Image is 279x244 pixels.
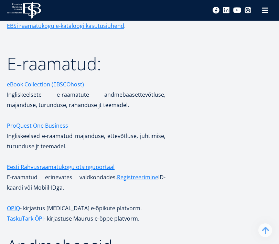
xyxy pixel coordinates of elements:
[7,213,44,224] a: TaskuTark ÕPI
[7,120,68,131] a: ProQuest One Business
[7,131,165,151] p: Ingliskeelsed e-raamatud majanduse, ettevõtluse, juhtimise, turunduse jt teemadel.
[7,79,165,110] p: Ingliskeelsete e-raamatute andmebaas ettevõtluse, majanduse, turunduse, rahanduse jt teemadel.
[7,203,165,213] p: - kirjastus [MEDICAL_DATA] e-õpikute platvorm.
[233,7,241,14] a: Youtube
[117,172,158,182] a: Registreerimine
[7,203,20,213] a: OPIQ
[7,55,165,72] h2: E-raamatud:
[213,7,219,14] a: Facebook
[7,162,165,193] p: E-raamatud erinevates valdkondades. ID-kaardi või Mobiil-IDga.
[7,213,165,224] p: - kirjastuse Maurus e-õppe platvorm.
[7,79,84,89] a: eBook Collection (EBSCOhost)
[7,162,115,172] a: Eesti Rahvusraamatukogu otsinguportaal
[7,21,124,31] a: EBSi raamatukogu e-kataloogi kasutusjuhend
[245,7,251,14] a: Instagram
[223,7,230,14] a: Linkedin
